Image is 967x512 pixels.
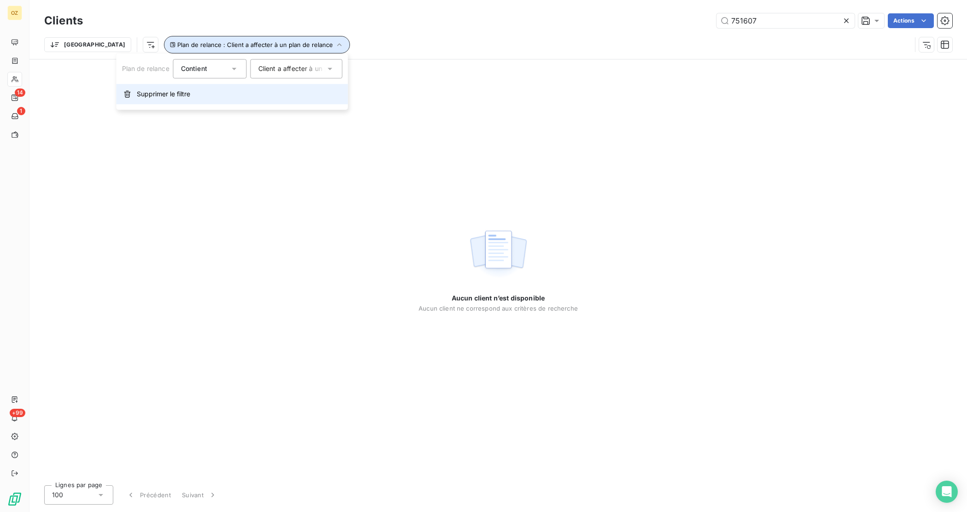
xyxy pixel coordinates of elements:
button: Plan de relance : Client a affecter à un plan de relance [164,36,350,53]
button: Précédent [121,485,176,505]
div: Open Intercom Messenger [936,481,958,503]
span: 1 [17,107,25,115]
img: Logo LeanPay [7,492,22,506]
span: Aucun client n’est disponible [452,294,545,303]
img: empty state [469,225,528,282]
a: 1 [7,109,22,124]
span: Supprimer le filtre [137,89,190,99]
span: 100 [52,490,63,500]
button: Actions [888,13,934,28]
h3: Clients [44,12,83,29]
input: Rechercher [717,13,855,28]
button: Suivant [176,485,223,505]
button: [GEOGRAPHIC_DATA] [44,37,131,52]
a: 14 [7,90,22,105]
span: 14 [15,88,25,97]
span: Plan de relance [122,65,169,72]
span: +99 [10,409,25,417]
div: Client a affecter à un plan de relance [258,64,326,73]
span: Contient [181,65,207,72]
button: Supprimer le filtre [117,84,348,104]
div: OZ [7,6,22,20]
span: Plan de relance : Client a affecter à un plan de relance [177,41,333,48]
span: Aucun client ne correspond aux critères de recherche [419,305,578,312]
